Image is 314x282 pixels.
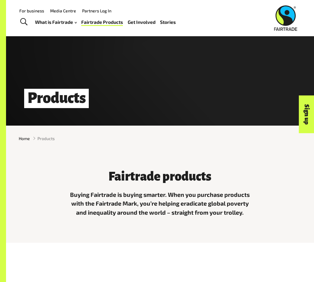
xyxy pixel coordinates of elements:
[82,8,111,13] a: Partners Log In
[67,190,253,217] p: Buying Fairtrade is buying smarter. When you purchase products with the Fairtrade Mark, you’re he...
[19,135,30,142] a: Home
[160,18,176,26] a: Stories
[128,18,155,26] a: Get Involved
[16,14,31,30] a: Toggle Search
[24,89,89,108] h1: Products
[35,18,77,26] a: What is Fairtrade
[19,8,44,13] a: For business
[274,5,297,31] img: Fairtrade Australia New Zealand logo
[37,135,55,142] span: Products
[67,170,253,184] h3: Fairtrade products
[50,8,76,13] a: Media Centre
[81,18,123,26] a: Fairtrade Products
